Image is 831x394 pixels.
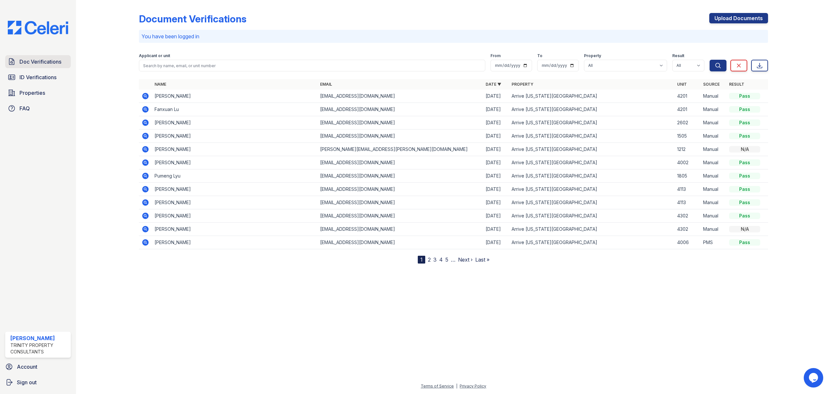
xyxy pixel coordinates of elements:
[19,73,56,81] span: ID Verifications
[703,82,720,87] a: Source
[675,209,701,223] td: 4302
[19,58,61,66] span: Doc Verifications
[19,105,30,112] span: FAQ
[483,116,509,129] td: [DATE]
[155,82,166,87] a: Name
[317,169,483,183] td: [EMAIL_ADDRESS][DOMAIN_NAME]
[675,103,701,116] td: 4201
[3,360,73,373] a: Account
[10,334,68,342] div: [PERSON_NAME]
[152,143,317,156] td: [PERSON_NAME]
[483,90,509,103] td: [DATE]
[428,256,431,263] a: 2
[152,169,317,183] td: Pumeng Lyu
[433,256,437,263] a: 3
[17,363,37,371] span: Account
[701,156,726,169] td: Manual
[317,209,483,223] td: [EMAIL_ADDRESS][DOMAIN_NAME]
[675,156,701,169] td: 4002
[317,143,483,156] td: [PERSON_NAME][EMAIL_ADDRESS][PERSON_NAME][DOMAIN_NAME]
[139,53,170,58] label: Applicant or unit
[445,256,448,263] a: 5
[142,32,766,40] p: You have been logged in
[675,236,701,249] td: 4006
[152,156,317,169] td: [PERSON_NAME]
[509,90,675,103] td: Arrive [US_STATE][GEOGRAPHIC_DATA]
[709,13,768,23] a: Upload Documents
[701,169,726,183] td: Manual
[3,376,73,389] a: Sign out
[509,129,675,143] td: Arrive [US_STATE][GEOGRAPHIC_DATA]
[139,60,486,71] input: Search by name, email, or unit number
[675,90,701,103] td: 4201
[701,143,726,156] td: Manual
[675,183,701,196] td: 4113
[475,256,490,263] a: Last »
[5,102,71,115] a: FAQ
[317,116,483,129] td: [EMAIL_ADDRESS][DOMAIN_NAME]
[509,143,675,156] td: Arrive [US_STATE][GEOGRAPHIC_DATA]
[5,86,71,99] a: Properties
[729,199,760,206] div: Pass
[17,378,37,386] span: Sign out
[729,119,760,126] div: Pass
[483,223,509,236] td: [DATE]
[483,236,509,249] td: [DATE]
[804,368,825,388] iframe: chat widget
[460,384,486,388] a: Privacy Policy
[317,236,483,249] td: [EMAIL_ADDRESS][DOMAIN_NAME]
[729,159,760,166] div: Pass
[152,103,317,116] td: Fanxuan Lu
[729,239,760,246] div: Pass
[729,82,744,87] a: Result
[317,129,483,143] td: [EMAIL_ADDRESS][DOMAIN_NAME]
[152,129,317,143] td: [PERSON_NAME]
[317,156,483,169] td: [EMAIL_ADDRESS][DOMAIN_NAME]
[509,103,675,116] td: Arrive [US_STATE][GEOGRAPHIC_DATA]
[483,196,509,209] td: [DATE]
[675,223,701,236] td: 4302
[152,236,317,249] td: [PERSON_NAME]
[509,156,675,169] td: Arrive [US_STATE][GEOGRAPHIC_DATA]
[729,186,760,192] div: Pass
[139,13,246,25] div: Document Verifications
[701,103,726,116] td: Manual
[584,53,601,58] label: Property
[677,82,687,87] a: Unit
[451,256,455,264] span: …
[456,384,457,388] div: |
[509,223,675,236] td: Arrive [US_STATE][GEOGRAPHIC_DATA]
[675,129,701,143] td: 1505
[672,53,684,58] label: Result
[483,183,509,196] td: [DATE]
[509,209,675,223] td: Arrive [US_STATE][GEOGRAPHIC_DATA]
[701,129,726,143] td: Manual
[729,173,760,179] div: Pass
[317,90,483,103] td: [EMAIL_ADDRESS][DOMAIN_NAME]
[5,71,71,84] a: ID Verifications
[701,183,726,196] td: Manual
[483,169,509,183] td: [DATE]
[729,106,760,113] div: Pass
[483,129,509,143] td: [DATE]
[152,209,317,223] td: [PERSON_NAME]
[483,156,509,169] td: [DATE]
[317,223,483,236] td: [EMAIL_ADDRESS][DOMAIN_NAME]
[701,90,726,103] td: Manual
[152,223,317,236] td: [PERSON_NAME]
[701,236,726,249] td: PMS
[509,196,675,209] td: Arrive [US_STATE][GEOGRAPHIC_DATA]
[675,143,701,156] td: 1212
[439,256,443,263] a: 4
[10,342,68,355] div: Trinity Property Consultants
[317,196,483,209] td: [EMAIL_ADDRESS][DOMAIN_NAME]
[512,82,533,87] a: Property
[486,82,501,87] a: Date ▼
[509,169,675,183] td: Arrive [US_STATE][GEOGRAPHIC_DATA]
[701,116,726,129] td: Manual
[729,133,760,139] div: Pass
[675,169,701,183] td: 1805
[152,116,317,129] td: [PERSON_NAME]
[701,223,726,236] td: Manual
